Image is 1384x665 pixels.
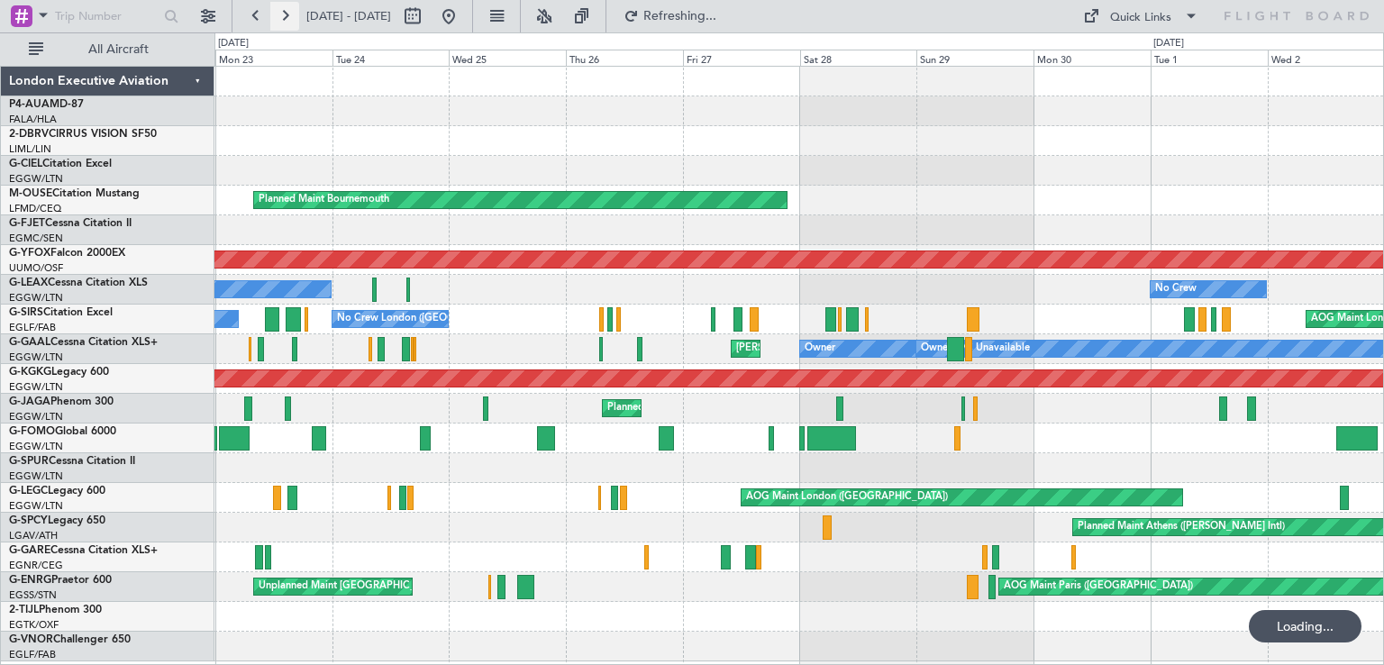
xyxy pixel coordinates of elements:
a: G-KGKGLegacy 600 [9,367,109,378]
a: UUMO/OSF [9,261,63,275]
span: G-CIEL [9,159,42,169]
a: G-CIELCitation Excel [9,159,112,169]
a: EGGW/LTN [9,380,63,394]
a: G-LEAXCessna Citation XLS [9,278,148,288]
div: Loading... [1249,610,1361,642]
div: AOG Maint London ([GEOGRAPHIC_DATA]) [746,484,948,511]
span: G-ENRG [9,575,51,586]
span: 2-DBRV [9,129,49,140]
a: EGNR/CEG [9,559,63,572]
a: G-VNORChallenger 650 [9,634,131,645]
a: EGGW/LTN [9,291,63,305]
span: G-VNOR [9,634,53,645]
a: EGSS/STN [9,588,57,602]
a: LGAV/ATH [9,529,58,542]
div: No Crew London ([GEOGRAPHIC_DATA]) [337,305,528,332]
a: M-OUSECitation Mustang [9,188,140,199]
button: All Aircraft [20,35,196,64]
span: G-SPUR [9,456,49,467]
div: Planned Maint Athens ([PERSON_NAME] Intl) [1078,514,1285,541]
div: Planned Maint Bournemouth [259,187,389,214]
a: EGGW/LTN [9,410,63,424]
span: Refreshing... [642,10,718,23]
span: G-LEAX [9,278,48,288]
button: Refreshing... [615,2,724,31]
a: 2-TIJLPhenom 300 [9,605,102,615]
a: G-LEGCLegacy 600 [9,486,105,496]
a: LIML/LIN [9,142,51,156]
div: Planned Maint [GEOGRAPHIC_DATA] ([GEOGRAPHIC_DATA]) [607,395,891,422]
div: [DATE] [1153,36,1184,51]
a: 2-DBRVCIRRUS VISION SF50 [9,129,157,140]
a: EGMC/SEN [9,232,63,245]
div: Mon 30 [1033,50,1151,66]
span: G-YFOX [9,248,50,259]
a: G-YFOXFalcon 2000EX [9,248,125,259]
div: Wed 25 [449,50,566,66]
input: Trip Number [55,3,159,30]
a: LFMD/CEQ [9,202,61,215]
div: AOG Maint Paris ([GEOGRAPHIC_DATA]) [1004,573,1193,600]
a: G-JAGAPhenom 300 [9,396,114,407]
div: Tue 24 [332,50,450,66]
a: G-FOMOGlobal 6000 [9,426,116,437]
div: No Crew [1155,276,1197,303]
a: G-FJETCessna Citation II [9,218,132,229]
div: Owner [GEOGRAPHIC_DATA] ([GEOGRAPHIC_DATA]) [921,335,1170,362]
div: Thu 26 [566,50,683,66]
div: Owner [805,335,835,362]
div: Sun 29 [916,50,1033,66]
a: EGGW/LTN [9,351,63,364]
div: Tue 1 [1151,50,1268,66]
span: G-FOMO [9,426,55,437]
span: [DATE] - [DATE] [306,8,391,24]
div: Unplanned Maint [GEOGRAPHIC_DATA] ([GEOGRAPHIC_DATA]) [259,573,555,600]
span: G-SIRS [9,307,43,318]
a: EGGW/LTN [9,469,63,483]
a: EGGW/LTN [9,440,63,453]
a: P4-AUAMD-87 [9,99,84,110]
a: G-SPCYLegacy 650 [9,515,105,526]
span: G-GARE [9,545,50,556]
a: G-GAALCessna Citation XLS+ [9,337,158,348]
div: Sat 28 [800,50,917,66]
div: Fri 27 [683,50,800,66]
a: EGGW/LTN [9,499,63,513]
a: G-GARECessna Citation XLS+ [9,545,158,556]
button: Quick Links [1074,2,1207,31]
span: M-OUSE [9,188,52,199]
a: EGTK/OXF [9,618,59,632]
a: FALA/HLA [9,113,57,126]
span: G-KGKG [9,367,51,378]
a: G-SIRSCitation Excel [9,307,113,318]
a: G-ENRGPraetor 600 [9,575,112,586]
span: G-GAAL [9,337,50,348]
span: G-JAGA [9,396,50,407]
a: EGLF/FAB [9,648,56,661]
div: Quick Links [1110,9,1171,27]
div: [DATE] [218,36,249,51]
span: G-LEGC [9,486,48,496]
span: P4-AUA [9,99,50,110]
span: All Aircraft [47,43,190,56]
span: 2-TIJL [9,605,39,615]
a: EGLF/FAB [9,321,56,334]
div: [PERSON_NAME] ([GEOGRAPHIC_DATA]) [736,335,930,362]
div: A/C Unavailable [955,335,1030,362]
span: G-FJET [9,218,45,229]
span: G-SPCY [9,515,48,526]
div: Mon 23 [215,50,332,66]
a: G-SPURCessna Citation II [9,456,135,467]
a: EGGW/LTN [9,172,63,186]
